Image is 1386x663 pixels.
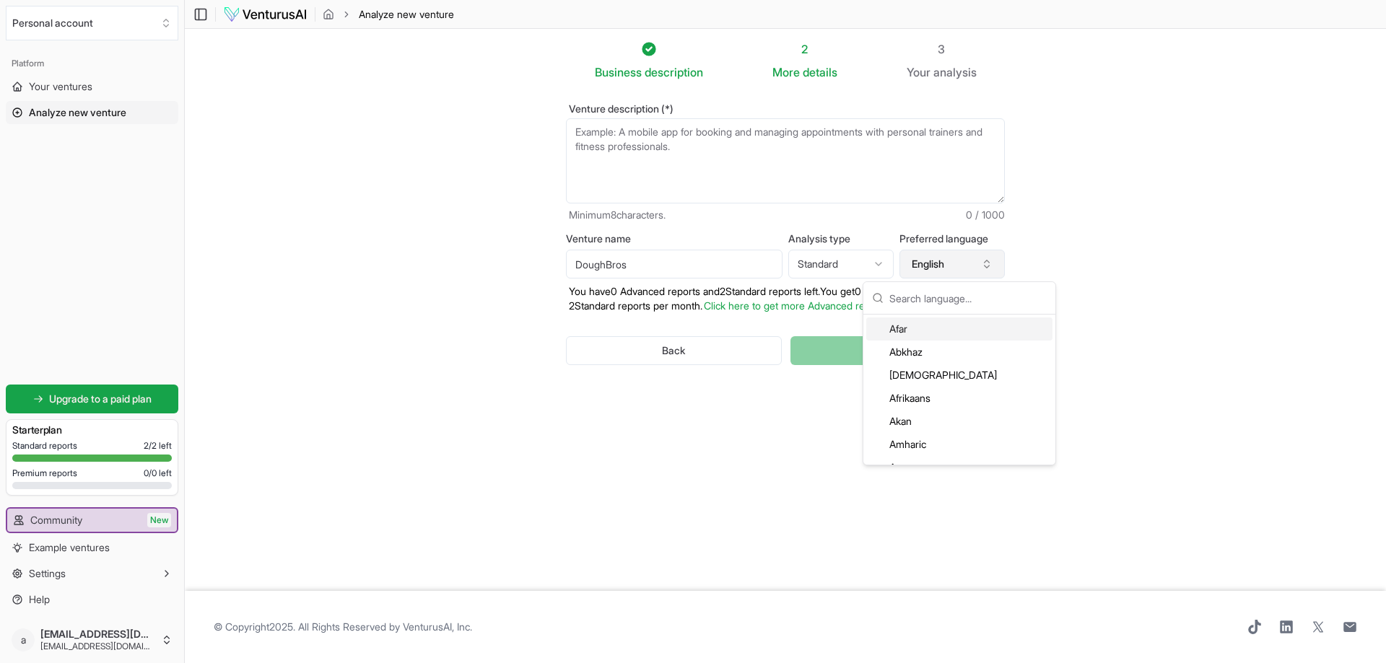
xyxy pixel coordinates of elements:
[933,65,977,79] span: analysis
[6,75,178,98] a: Your ventures
[323,7,454,22] nav: breadcrumb
[866,317,1052,341] div: Afar
[889,282,1047,314] input: Search language...
[6,385,178,413] a: Upgrade to a paid plan
[866,364,1052,387] div: [DEMOGRAPHIC_DATA]
[866,456,1052,479] div: Aragonese
[49,392,152,406] span: Upgrade to a paid plan
[40,628,155,641] span: [EMAIL_ADDRESS][DOMAIN_NAME]
[144,440,172,452] span: 2 / 2 left
[12,423,172,437] h3: Starter plan
[866,410,1052,433] div: Akan
[214,620,472,634] span: © Copyright 2025 . All Rights Reserved by .
[645,65,703,79] span: description
[29,79,92,94] span: Your ventures
[40,641,155,652] span: [EMAIL_ADDRESS][DOMAIN_NAME]
[6,101,178,124] a: Analyze new venture
[966,208,1005,222] span: 0 / 1000
[29,592,50,607] span: Help
[566,234,783,244] label: Venture name
[566,336,782,365] button: Back
[566,284,1005,313] p: You have 0 Advanced reports and 2 Standard reports left. Y ou get 0 Advanced reports and 2 Standa...
[6,562,178,585] button: Settings
[704,299,890,312] a: Click here to get more Advanced reports.
[803,65,837,79] span: details
[359,7,454,22] span: Analyze new venture
[144,467,172,479] span: 0 / 0 left
[29,540,110,555] span: Example ventures
[566,250,783,278] input: Optional venture name
[772,63,800,81] span: More
[899,234,1005,244] label: Preferred language
[6,52,178,75] div: Platform
[6,536,178,559] a: Example ventures
[866,341,1052,364] div: Abkhaz
[595,63,642,81] span: Business
[6,6,178,40] button: Select an organization
[29,566,66,581] span: Settings
[29,105,126,120] span: Analyze new venture
[30,513,82,527] span: Community
[12,628,35,651] span: a
[12,440,77,452] span: Standard reports
[6,588,178,611] a: Help
[772,40,837,58] div: 2
[899,250,1005,278] button: English
[403,620,470,633] a: VenturusAI, Inc
[866,433,1052,456] div: Amharic
[6,623,178,657] button: a[EMAIL_ADDRESS][DOMAIN_NAME][EMAIL_ADDRESS][DOMAIN_NAME]
[12,467,77,479] span: Premium reports
[866,387,1052,410] div: Afrikaans
[788,234,894,244] label: Analysis type
[566,104,1005,114] label: Venture description (*)
[147,513,171,527] span: New
[907,63,930,81] span: Your
[7,509,177,532] a: CommunityNew
[223,6,308,23] img: logo
[569,208,666,222] span: Minimum 8 characters.
[907,40,977,58] div: 3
